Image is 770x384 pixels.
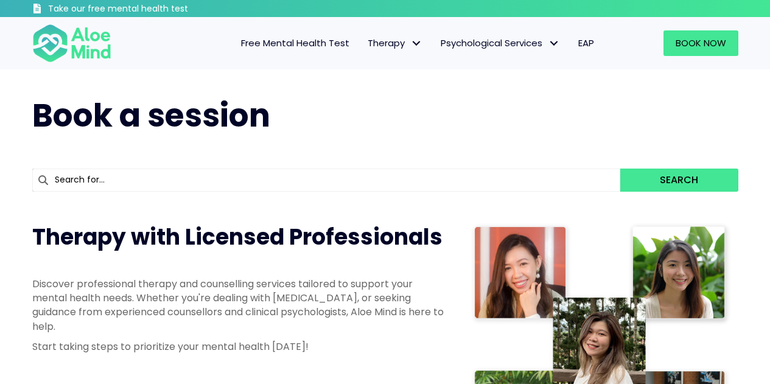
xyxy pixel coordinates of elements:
[359,30,432,56] a: TherapyTherapy: submenu
[368,37,422,49] span: Therapy
[578,37,594,49] span: EAP
[32,23,111,63] img: Aloe mind Logo
[32,169,621,192] input: Search for...
[32,3,253,17] a: Take our free mental health test
[569,30,603,56] a: EAP
[620,169,738,192] button: Search
[432,30,569,56] a: Psychological ServicesPsychological Services: submenu
[232,30,359,56] a: Free Mental Health Test
[32,340,446,354] p: Start taking steps to prioritize your mental health [DATE]!
[127,30,603,56] nav: Menu
[545,35,563,52] span: Psychological Services: submenu
[32,93,270,138] span: Book a session
[441,37,560,49] span: Psychological Services
[32,277,446,333] p: Discover professional therapy and counselling services tailored to support your mental health nee...
[408,35,425,52] span: Therapy: submenu
[663,30,738,56] a: Book Now
[32,222,443,253] span: Therapy with Licensed Professionals
[48,3,253,15] h3: Take our free mental health test
[676,37,726,49] span: Book Now
[241,37,349,49] span: Free Mental Health Test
